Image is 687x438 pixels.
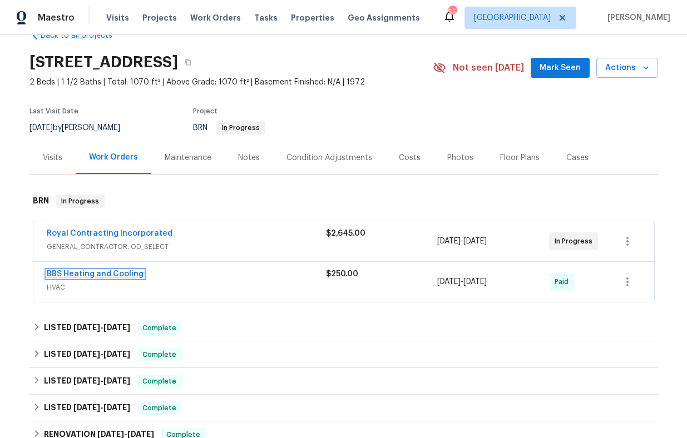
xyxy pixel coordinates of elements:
span: [DATE] [103,323,130,331]
span: [DATE] [463,278,487,286]
span: Complete [138,349,181,360]
span: [PERSON_NAME] [603,12,670,23]
div: LISTED [DATE]-[DATE]Complete [29,395,658,421]
span: [DATE] [437,278,461,286]
span: - [437,236,487,247]
button: Copy Address [178,52,198,72]
span: [GEOGRAPHIC_DATA] [474,12,551,23]
button: Actions [596,58,658,78]
a: Royal Contracting Incorporated [47,230,172,237]
span: Last Visit Date [29,108,78,115]
div: Visits [43,152,62,163]
span: - [73,377,130,385]
div: LISTED [DATE]-[DATE]Complete [29,368,658,395]
span: $250.00 [326,270,358,278]
span: Geo Assignments [348,12,420,23]
span: In Progress [57,196,103,207]
div: LISTED [DATE]-[DATE]Complete [29,341,658,368]
span: Not seen [DATE] [453,62,524,73]
a: Back to all projects [29,30,136,41]
span: [DATE] [73,404,100,411]
span: Visits [106,12,129,23]
h6: BRN [33,195,49,208]
span: HVAC [47,282,326,293]
span: [DATE] [97,430,124,438]
span: [DATE] [127,430,154,438]
div: by [PERSON_NAME] [29,121,134,135]
button: Mark Seen [531,58,590,78]
span: Project [193,108,218,115]
div: Work Orders [89,152,138,163]
div: Condition Adjustments [286,152,372,163]
span: BRN [193,124,265,132]
span: Complete [138,376,181,387]
div: Cases [566,152,589,163]
span: [DATE] [463,237,487,245]
span: Complete [138,402,181,414]
span: GENERAL_CONTRACTOR, OD_SELECT [47,241,326,252]
span: Complete [138,322,181,334]
div: 55 [448,7,456,18]
span: Work Orders [190,12,241,23]
div: Photos [447,152,473,163]
div: Maintenance [165,152,211,163]
span: - [73,323,130,331]
div: Floor Plans [500,152,540,163]
span: 2 Beds | 1 1/2 Baths | Total: 1070 ft² | Above Grade: 1070 ft² | Basement Finished: N/A | 1972 [29,77,433,88]
span: [DATE] [73,350,100,358]
span: In Progress [555,236,597,247]
h6: LISTED [44,375,130,388]
div: Notes [238,152,260,163]
span: Tasks [254,14,278,22]
span: - [73,350,130,358]
span: - [437,276,487,287]
div: BRN In Progress [29,183,658,219]
span: In Progress [218,125,264,131]
div: Costs [399,152,421,163]
h6: LISTED [44,321,130,335]
span: [DATE] [103,404,130,411]
span: Mark Seen [540,61,581,75]
span: [DATE] [73,323,100,331]
div: LISTED [DATE]-[DATE]Complete [29,315,658,341]
span: [DATE] [103,350,130,358]
h6: LISTED [44,401,130,415]
span: Properties [291,12,334,23]
h2: [STREET_ADDRESS] [29,57,178,68]
span: - [97,430,154,438]
span: [DATE] [103,377,130,385]
a: BBS Heating and Cooling [47,270,144,278]
span: - [73,404,130,411]
span: [DATE] [437,237,461,245]
span: [DATE] [73,377,100,385]
span: [DATE] [29,124,53,132]
h6: LISTED [44,348,130,361]
span: $2,645.00 [326,230,365,237]
span: Paid [555,276,573,287]
span: Actions [605,61,649,75]
span: Maestro [38,12,75,23]
span: Projects [142,12,177,23]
